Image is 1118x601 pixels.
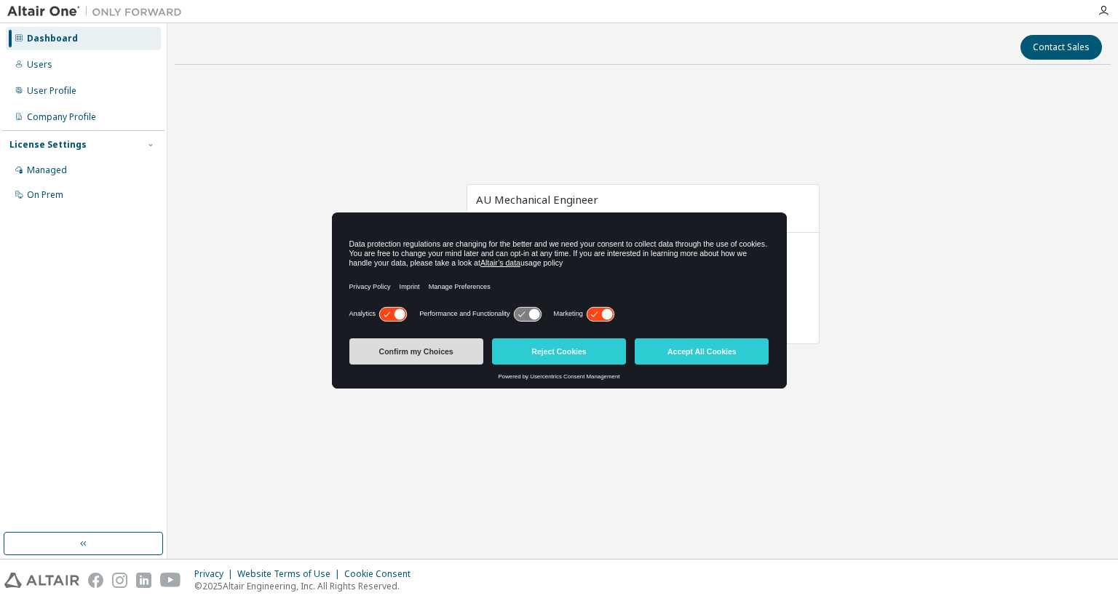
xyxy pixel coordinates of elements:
div: Users [27,59,52,71]
div: Website Terms of Use [237,568,344,580]
div: On Prem [27,189,63,201]
img: facebook.svg [88,573,103,588]
img: linkedin.svg [136,573,151,588]
div: Company Profile [27,111,96,123]
img: Altair One [7,4,189,19]
div: Privacy [194,568,237,580]
img: instagram.svg [112,573,127,588]
button: Contact Sales [1020,35,1102,60]
span: AU Mechanical Engineer [476,192,598,207]
div: Cookie Consent [344,568,419,580]
div: Managed [27,164,67,176]
p: Expires on [DATE] UTC [476,210,806,223]
img: youtube.svg [160,573,181,588]
div: License Settings [9,139,87,151]
img: altair_logo.svg [4,573,79,588]
div: User Profile [27,85,76,97]
p: © 2025 Altair Engineering, Inc. All Rights Reserved. [194,580,419,592]
div: Dashboard [27,33,78,44]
